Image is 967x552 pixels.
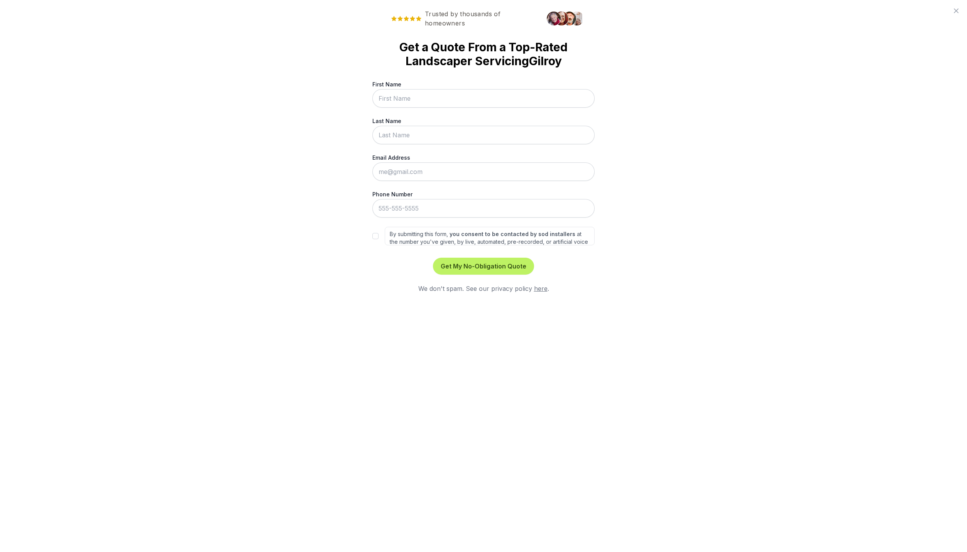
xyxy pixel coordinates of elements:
[385,9,542,28] span: Trusted by thousands of homeowners
[372,162,595,181] input: me@gmail.com
[372,117,595,125] label: Last Name
[372,190,595,198] label: Phone Number
[372,89,595,108] input: First Name
[534,285,548,292] a: here
[372,154,595,162] label: Email Address
[372,284,595,293] div: We don't spam. See our privacy policy .
[372,80,595,88] label: First Name
[385,227,595,245] label: By submitting this form, at the number you've given, by live, automated, pre-recorded, or artific...
[450,231,575,237] strong: you consent to be contacted by sod installers
[372,126,595,144] input: Last Name
[385,40,582,68] strong: Get a Quote From a Top-Rated Landscaper Servicing Gilroy
[433,258,534,275] button: Get My No-Obligation Quote
[372,199,595,218] input: 555-555-5555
